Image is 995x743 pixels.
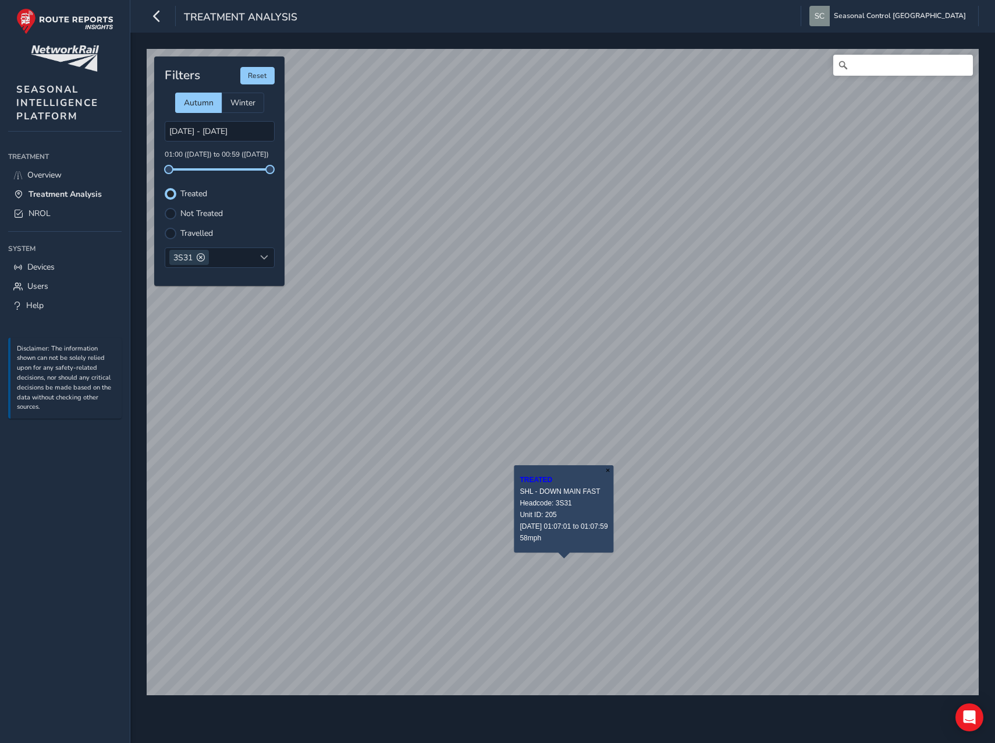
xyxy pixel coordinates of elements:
button: Seasonal Control [GEOGRAPHIC_DATA] [809,6,970,26]
p: Disclaimer: The information shown can not be solely relied upon for any safety-related decisions,... [17,344,116,413]
span: Devices [27,261,55,273]
div: Treatment [8,148,122,165]
a: Treatment Analysis [8,185,122,204]
h4: Filters [165,68,200,83]
span: SEASONAL INTELLIGENCE PLATFORM [16,83,98,123]
img: rr logo [16,8,113,34]
span: Winter [230,97,255,108]
a: Users [8,277,122,296]
a: Help [8,296,122,315]
button: Close popup [602,465,614,475]
div: Autumn [175,93,222,113]
span: Help [26,300,44,311]
span: 3S31 [173,252,193,263]
span: Seasonal Control [GEOGRAPHIC_DATA] [834,6,966,26]
a: NROL [8,204,122,223]
p: 01:00 ([DATE]) to 00:59 ([DATE]) [165,150,275,160]
a: Overview [8,165,122,185]
span: Users [27,281,48,292]
input: Search [833,55,973,76]
div: Headcode: 3S31 [520,497,607,509]
img: diamond-layout [809,6,830,26]
span: Treatment Analysis [29,189,102,200]
label: Treated [180,190,207,198]
div: [DATE] 01:07:01 to 01:07:59 [520,521,607,532]
span: Autumn [184,97,214,108]
canvas: Map [147,49,979,695]
label: Travelled [180,229,213,238]
div: Unit ID: 205 [520,509,607,521]
a: Devices [8,257,122,277]
div: System [8,240,122,257]
span: Overview [27,169,62,181]
div: 58mph [520,532,607,544]
img: customer logo [31,45,99,72]
button: Reset [240,67,275,84]
div: SHL - DOWN MAIN FAST [520,486,607,497]
div: TREATED [520,474,607,486]
span: Treatment Analysis [184,10,297,26]
div: Open Intercom Messenger [955,703,983,731]
span: NROL [29,208,51,219]
label: Not Treated [180,210,223,218]
div: Winter [222,93,264,113]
